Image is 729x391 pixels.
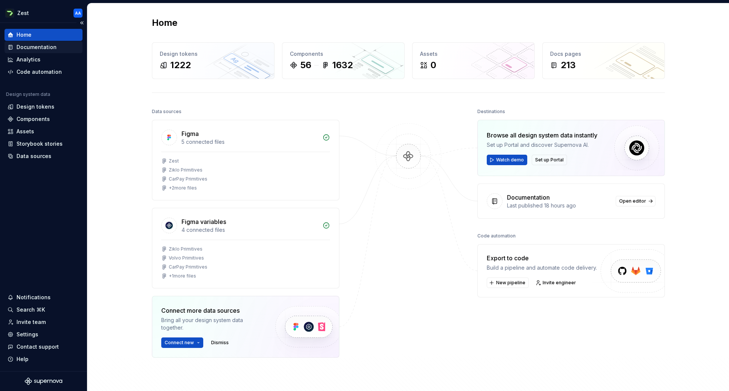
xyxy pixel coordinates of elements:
[4,41,82,53] a: Documentation
[16,331,38,338] div: Settings
[16,140,63,148] div: Storybook stories
[16,68,62,76] div: Code automation
[152,208,339,288] a: Figma variables4 connected filesZiklo PrimitivesVolvo PrimitivesCarPay Primitives+1more files
[75,10,81,16] div: AA
[4,150,82,162] a: Data sources
[430,59,436,71] div: 0
[160,50,267,58] div: Design tokens
[4,113,82,125] a: Components
[533,278,579,288] a: Invite engineer
[332,59,353,71] div: 1632
[4,353,82,365] button: Help
[420,50,527,58] div: Assets
[16,343,59,351] div: Contact support
[4,101,82,113] a: Design tokens
[282,42,405,79] a: Components561632
[550,50,657,58] div: Docs pages
[5,9,14,18] img: 845e64b5-cf6c-40e8-a5f3-aaa2a69d7a99.png
[161,306,262,315] div: Connect more data sources
[76,18,87,28] button: Collapse sidebar
[169,264,207,270] div: CarPay Primitives
[487,141,597,149] div: Set up Portal and discover Supernova AI.
[16,355,28,363] div: Help
[616,196,655,206] a: Open editor
[169,176,207,182] div: CarPay Primitives
[487,254,597,263] div: Export to code
[4,125,82,137] a: Assets
[181,226,318,234] div: 4 connected files
[152,42,274,79] a: Design tokens1222
[170,59,191,71] div: 1222
[16,318,46,326] div: Invite team
[542,42,665,79] a: Docs pages213
[16,306,45,313] div: Search ⌘K
[169,255,204,261] div: Volvo Primitives
[181,138,318,146] div: 5 connected files
[477,231,516,241] div: Code automation
[169,158,179,164] div: Zest
[25,378,62,385] svg: Supernova Logo
[16,43,57,51] div: Documentation
[543,280,576,286] span: Invite engineer
[4,328,82,340] a: Settings
[507,193,550,202] div: Documentation
[532,155,567,165] button: Set up Portal
[4,138,82,150] a: Storybook stories
[16,152,51,160] div: Data sources
[496,280,525,286] span: New pipeline
[4,66,82,78] a: Code automation
[17,9,29,17] div: Zest
[16,56,40,63] div: Analytics
[477,106,505,117] div: Destinations
[4,341,82,353] button: Contact support
[181,217,226,226] div: Figma variables
[208,337,232,348] button: Dismiss
[561,59,576,71] div: 213
[211,340,229,346] span: Dismiss
[4,291,82,303] button: Notifications
[169,167,202,173] div: Ziklo Primitives
[535,157,564,163] span: Set up Portal
[290,50,397,58] div: Components
[16,115,50,123] div: Components
[169,273,196,279] div: + 1 more files
[487,278,529,288] button: New pipeline
[487,155,527,165] button: Watch demo
[1,5,85,21] button: ZestAA
[152,106,181,117] div: Data sources
[4,316,82,328] a: Invite team
[6,91,50,97] div: Design system data
[152,120,339,200] a: Figma5 connected filesZestZiklo PrimitivesCarPay Primitives+2more files
[16,128,34,135] div: Assets
[507,202,611,209] div: Last published 18 hours ago
[181,129,199,138] div: Figma
[152,17,177,29] h2: Home
[161,316,262,331] div: Bring all your design system data together.
[4,304,82,316] button: Search ⌘K
[161,337,203,348] button: Connect new
[169,185,197,191] div: + 2 more files
[487,264,597,272] div: Build a pipeline and automate code delivery.
[300,59,311,71] div: 56
[169,246,202,252] div: Ziklo Primitives
[165,340,194,346] span: Connect new
[412,42,535,79] a: Assets0
[619,198,646,204] span: Open editor
[16,31,31,39] div: Home
[16,294,51,301] div: Notifications
[16,103,54,110] div: Design tokens
[4,29,82,41] a: Home
[4,54,82,66] a: Analytics
[496,157,524,163] span: Watch demo
[487,131,597,140] div: Browse all design system data instantly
